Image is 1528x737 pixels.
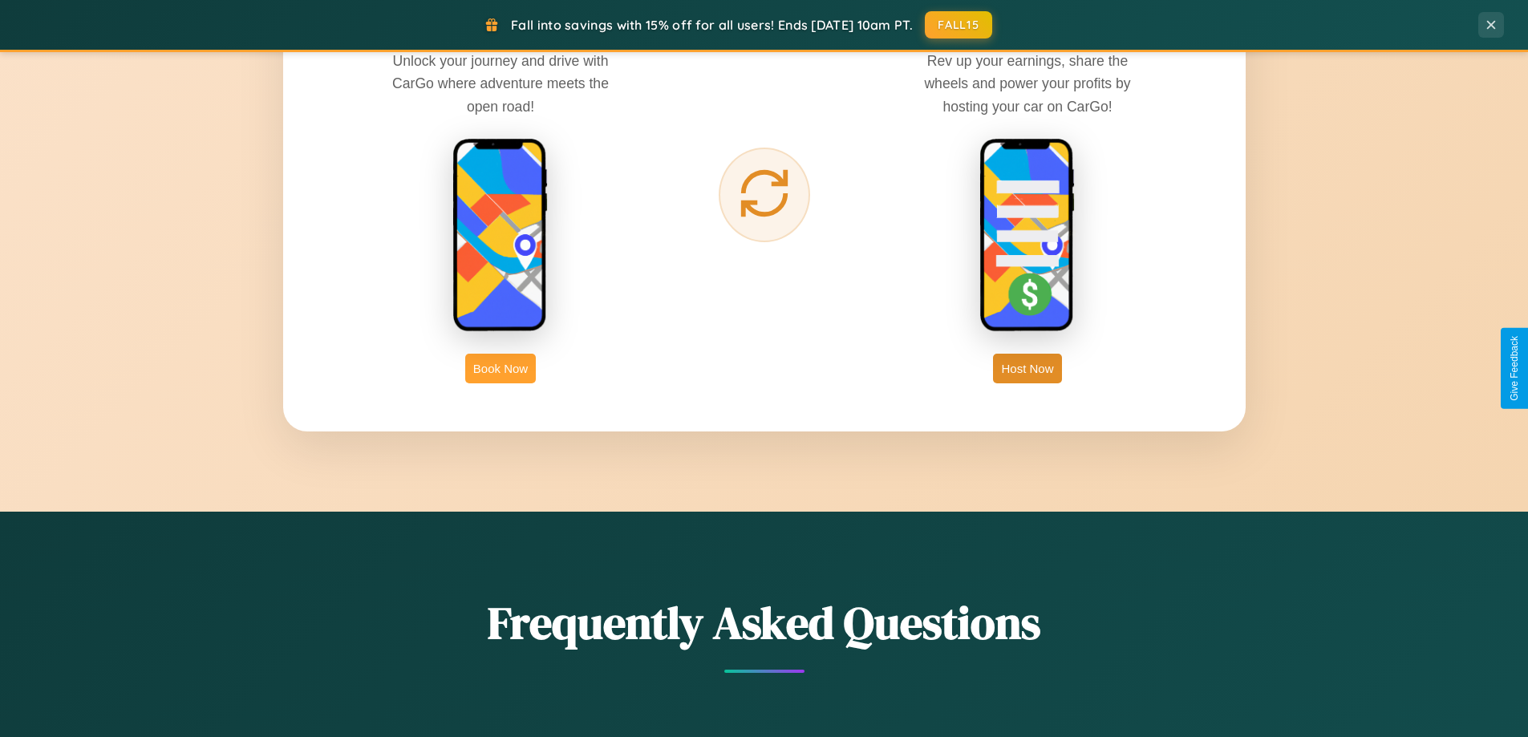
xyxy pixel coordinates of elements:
p: Unlock your journey and drive with CarGo where adventure meets the open road! [380,50,621,117]
span: Fall into savings with 15% off for all users! Ends [DATE] 10am PT. [511,17,913,33]
p: Rev up your earnings, share the wheels and power your profits by hosting your car on CarGo! [907,50,1148,117]
div: Give Feedback [1509,336,1520,401]
h2: Frequently Asked Questions [283,592,1246,654]
button: Book Now [465,354,536,383]
img: host phone [979,138,1076,334]
button: Host Now [993,354,1061,383]
button: FALL15 [925,11,992,38]
img: rent phone [452,138,549,334]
